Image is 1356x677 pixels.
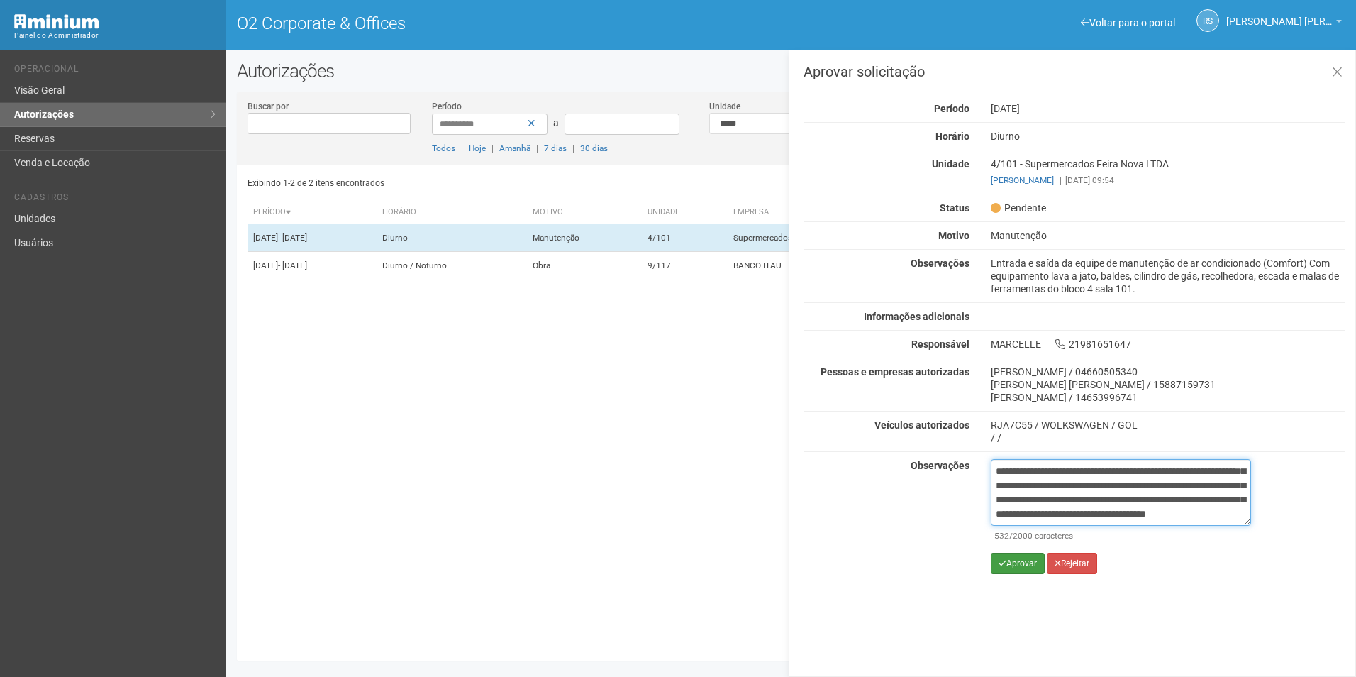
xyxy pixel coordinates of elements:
a: [PERSON_NAME] [991,175,1054,185]
span: 532 [994,531,1009,541]
div: 4/101 - Supermercados Feira Nova LTDA [980,158,1355,187]
strong: Status [940,202,969,214]
div: RJA7C55 / WOLKSWAGEN / GOL [991,419,1345,431]
div: Manutenção [980,229,1355,242]
strong: Período [934,103,969,114]
div: [DATE] 09:54 [991,174,1345,187]
td: Obra [527,252,642,280]
a: Voltar para o portal [1081,17,1175,28]
td: Manutenção [527,224,642,252]
span: | [572,143,574,153]
strong: Pessoas e empresas autorizadas [821,366,969,378]
strong: Responsável [911,338,969,350]
th: Período [248,201,377,224]
span: | [536,143,538,153]
h2: Autorizações [237,60,1345,82]
span: | [491,143,494,153]
a: RS [1196,9,1219,32]
th: Unidade [642,201,728,224]
strong: Observações [911,460,969,471]
h3: Aprovar solicitação [804,65,1345,79]
li: Operacional [14,64,216,79]
td: [DATE] [248,252,377,280]
td: Supermercados Feira Nova LTDA [728,224,991,252]
a: [PERSON_NAME] [PERSON_NAME] [1226,18,1342,29]
a: Hoje [469,143,486,153]
th: Empresa [728,201,991,224]
span: - [DATE] [278,260,307,270]
div: / / [991,431,1345,444]
strong: Unidade [932,158,969,170]
a: Fechar [1323,57,1352,88]
span: - [DATE] [278,233,307,243]
button: Rejeitar [1047,553,1097,574]
a: Todos [432,143,455,153]
strong: Motivo [938,230,969,241]
span: Pendente [991,202,1046,214]
th: Motivo [527,201,642,224]
span: | [461,143,463,153]
div: Painel do Administrador [14,29,216,42]
h1: O2 Corporate & Offices [237,14,781,33]
label: Período [432,100,462,113]
strong: Veículos autorizados [874,419,969,431]
td: 9/117 [642,252,728,280]
label: Buscar por [248,100,289,113]
div: [PERSON_NAME] / 04660505340 [991,365,1345,378]
a: 7 dias [544,143,567,153]
a: 30 dias [580,143,608,153]
td: 4/101 [642,224,728,252]
img: Minium [14,14,99,29]
div: Entrada e saída da equipe de manutenção de ar condicionado (Comfort) Com equipamento lava a jato,... [980,257,1355,295]
div: [PERSON_NAME] [PERSON_NAME] / 15887159731 [991,378,1345,391]
th: Horário [377,201,527,224]
span: a [553,117,559,128]
div: Diurno [980,130,1355,143]
button: Aprovar [991,553,1045,574]
label: Unidade [709,100,740,113]
span: | [1060,175,1062,185]
a: Amanhã [499,143,530,153]
td: [DATE] [248,224,377,252]
strong: Observações [911,258,969,269]
strong: Informações adicionais [864,311,969,322]
div: Exibindo 1-2 de 2 itens encontrados [248,172,787,194]
td: BANCO ITAU [728,252,991,280]
td: Diurno / Noturno [377,252,527,280]
td: Diurno [377,224,527,252]
div: [PERSON_NAME] / 14653996741 [991,391,1345,404]
div: [DATE] [980,102,1355,115]
span: Rayssa Soares Ribeiro [1226,2,1333,27]
strong: Horário [935,131,969,142]
div: /2000 caracteres [994,529,1247,542]
div: MARCELLE 21981651647 [980,338,1355,351]
li: Cadastros [14,192,216,207]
